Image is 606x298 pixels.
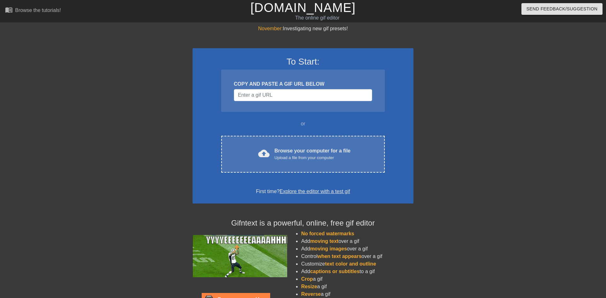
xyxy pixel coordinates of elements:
[301,245,413,253] li: Add over a gif
[301,284,317,289] span: Resize
[201,188,405,195] div: First time?
[310,269,359,274] span: captions or subtitles
[258,148,270,159] span: cloud_upload
[280,189,350,194] a: Explore the editor with a test gif
[526,5,597,13] span: Send Feedback/Suggestion
[521,3,603,15] button: Send Feedback/Suggestion
[209,120,397,128] div: or
[275,155,351,161] div: Upload a file from your computer
[193,235,287,277] img: football_small.gif
[193,219,413,228] h4: Gifntext is a powerful, online, free gif editor
[301,291,321,297] span: Reverse
[258,26,283,31] span: November:
[301,283,413,290] li: a gif
[5,6,13,14] span: menu_book
[301,231,354,236] span: No forced watermarks
[15,8,61,13] div: Browse the tutorials!
[234,89,372,101] input: Username
[301,260,413,268] li: Customize
[201,56,405,67] h3: To Start:
[318,254,362,259] span: when text appears
[301,268,413,275] li: Add to a gif
[301,253,413,260] li: Control over a gif
[310,238,339,244] span: moving text
[193,25,413,32] div: Investigating new gif presets!
[325,261,376,266] span: text color and outline
[275,147,351,161] div: Browse your computer for a file
[301,275,413,283] li: a gif
[310,246,347,251] span: moving images
[301,276,313,282] span: Crop
[301,290,413,298] li: a gif
[5,6,61,16] a: Browse the tutorials!
[234,80,372,88] div: COPY AND PASTE A GIF URL BELOW
[301,238,413,245] li: Add over a gif
[205,14,430,22] div: The online gif editor
[250,1,355,14] a: [DOMAIN_NAME]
